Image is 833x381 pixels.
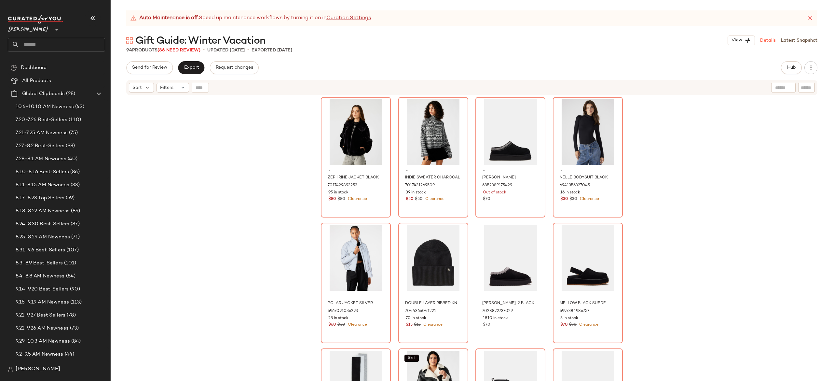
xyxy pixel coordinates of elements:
img: svg%3e [10,64,17,71]
span: 7017431269509 [405,183,435,189]
span: - [406,168,461,174]
span: • [247,46,249,54]
span: $15 [414,322,421,328]
button: Hub [781,61,802,74]
button: Request changes [210,61,259,74]
span: All Products [22,77,51,85]
span: Out of stock [483,190,506,196]
span: 9.2-9.5 AM Newness [16,351,63,358]
span: (90) [69,286,80,293]
span: Request changes [215,65,253,70]
span: - [560,293,615,299]
span: INDIE SWEATER CHARCOAL [405,175,460,181]
span: (59) [64,194,75,202]
span: $50 [406,196,414,202]
button: View [728,35,755,45]
span: 7.28-8.1 AM Newness [16,155,66,163]
a: Curation Settings [326,14,371,22]
span: 7.27-8.2 Best-Sellers [16,142,64,150]
span: Clearance [347,197,367,201]
span: Gift Guide: Winter Vacation [135,35,266,48]
span: DOUBLE LAYER RIBBED KNIT BEANIE BLACK [405,301,460,306]
span: - [328,168,383,174]
span: - [560,168,615,174]
span: Sort [132,84,142,91]
span: (107) [65,247,79,254]
span: 39 in stock [406,190,426,196]
span: Clearance [347,323,367,327]
span: 95 in stock [328,190,348,196]
img: svg%3e [126,37,133,44]
span: $15 [406,322,413,328]
span: (78) [65,312,76,319]
span: $70 [483,322,490,328]
span: (86 Need Review) [157,48,200,53]
span: 9.29-10.3 AM Newness [16,338,70,345]
span: 8.25-8.29 AM Newness [16,233,70,241]
span: 8.31-9.6 Best-Sellers [16,247,65,254]
span: 25 in stock [328,316,348,321]
span: (101) [63,260,76,267]
p: Exported [DATE] [252,47,292,54]
span: SET [407,356,416,360]
span: Clearance [579,197,599,201]
span: (87) [69,220,80,228]
span: 5 in stock [560,316,578,321]
button: SET [404,355,419,362]
a: Details [760,37,776,44]
span: Global Clipboards [22,90,65,98]
span: • [203,46,205,54]
span: - [328,293,383,299]
span: (73) [69,325,79,332]
div: Products [126,47,200,54]
span: Send for Review [132,65,167,70]
span: (98) [64,142,75,150]
span: $70 [560,322,568,328]
img: STEVEMADDEN_APPAREL_BO406753_CHARCOAL-GREY_0191.jpg [401,99,466,165]
span: 9.21-9.27 Best Sellers [16,312,65,319]
span: Filters [160,84,173,91]
span: (89) [70,207,80,215]
img: STEVEMADDEN_ACCESSORIES_SMA-4468_BLACK.jpg [401,225,466,291]
button: Export [178,61,204,74]
span: Clearance [578,323,598,327]
span: $60 [328,322,336,328]
span: [PERSON_NAME] [8,22,49,34]
span: (84) [65,273,76,280]
span: $30 [560,196,568,202]
span: (113) [69,299,82,306]
span: 7044366041221 [405,308,436,314]
span: Dashboard [21,64,47,72]
span: 8.18-8.22 AM Newness [16,207,70,215]
span: 8.4-8.8 AM Newness [16,273,65,280]
span: $80 [328,196,336,202]
img: STEVEMADDEN_SHOES_MELLOW_BLACK-SUEDE_01.jpg [555,225,621,291]
strong: Auto Maintenance is off. [139,14,199,22]
span: 7017429893253 [328,183,357,189]
span: 8.11-8.15 AM Newness [16,181,69,189]
img: STEVEMADDEN_APPAREL_BO300782_SILVER_8085.jpg [323,225,389,291]
span: [PERSON_NAME]-2 BLACK SUEDE [482,301,537,306]
span: 8.17-8.23 Top Sellers [16,194,64,202]
span: 9.22-9.26 AM Newness [16,325,69,332]
span: 6852389175429 [482,183,512,189]
span: $70 [569,322,577,328]
span: (86) [69,168,80,176]
span: 7028822737029 [482,308,513,314]
span: (40) [66,155,78,163]
span: 7.21-7.25 AM Newness [16,129,68,137]
span: (43) [74,103,85,111]
span: 7.20-7.26 Best-Sellers [16,116,67,124]
span: $50 [415,196,423,202]
img: cfy_white_logo.C9jOOHJF.svg [8,15,63,24]
span: (28) [65,90,75,98]
span: $70 [483,196,490,202]
span: ZEPHRINE JACKET BLACK [328,175,379,181]
span: (33) [69,181,80,189]
img: STEVEMADDEN_SHOES_SELENA-2_BLACK-SUEDE_01.jpg [478,225,543,291]
span: 6997384986757 [560,308,589,314]
span: Clearance [424,197,444,201]
span: POLAR JACKET SILVER [328,301,373,306]
span: 16 in stock [560,190,580,196]
span: 6941356327045 [560,183,590,189]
